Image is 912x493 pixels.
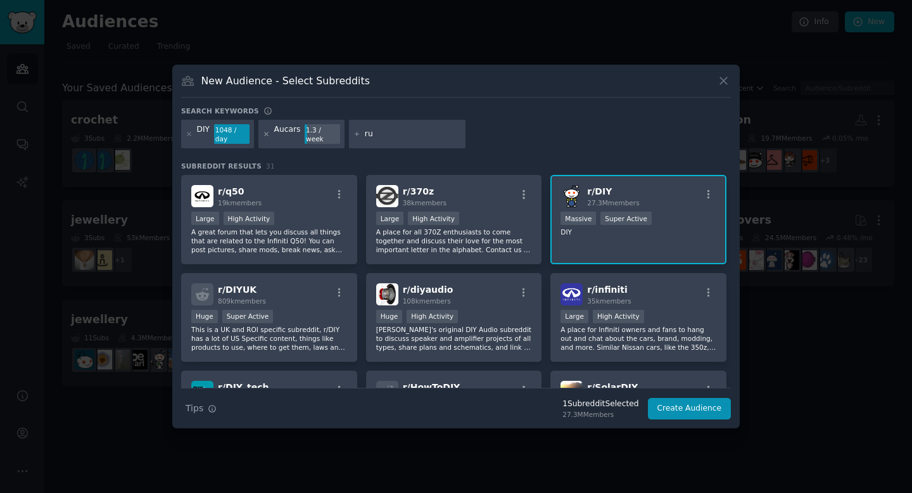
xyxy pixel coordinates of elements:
[181,106,259,115] h3: Search keywords
[587,186,612,196] span: r/ DIY
[181,162,262,170] span: Subreddit Results
[201,74,370,87] h3: New Audience - Select Subreddits
[266,162,275,170] span: 31
[408,212,459,225] div: High Activity
[191,185,213,207] img: q50
[587,199,639,207] span: 27.3M members
[560,283,583,305] img: infiniti
[376,185,398,207] img: 370z
[560,381,583,403] img: SolarDIY
[376,325,532,352] p: [PERSON_NAME]'s original DIY Audio subreddit to discuss speaker and amplifier projects of all typ...
[365,129,461,140] input: New Keyword
[587,297,631,305] span: 35k members
[562,410,638,419] div: 27.3M Members
[214,124,250,144] div: 1048 / day
[560,212,596,225] div: Massive
[593,310,644,323] div: High Activity
[403,199,446,207] span: 38k members
[186,402,203,415] span: Tips
[181,397,221,419] button: Tips
[376,212,404,225] div: Large
[191,325,347,352] p: This is a UK and ROI specific subreddit, r/DIY has a lot of US Specific content, things like prod...
[587,285,627,295] span: r/ infiniti
[222,310,274,323] div: Super Active
[376,310,403,323] div: Huge
[560,325,716,352] p: A place for Infiniti owners and fans to hang out and chat about the cars, brand, modding, and mor...
[560,310,588,323] div: Large
[403,186,434,196] span: r/ 370z
[218,199,262,207] span: 19k members
[376,227,532,254] p: A place for all 370Z enthusiasts to come together and discuss their love for the most important l...
[218,382,269,392] span: r/ DIY_tech
[403,285,453,295] span: r/ diyaudio
[403,382,460,392] span: r/ HowToDIY
[218,297,266,305] span: 809k members
[191,212,219,225] div: Large
[218,186,244,196] span: r/ q50
[191,310,218,323] div: Huge
[305,124,340,144] div: 1.3 / week
[403,297,451,305] span: 108k members
[197,124,210,144] div: DIY
[562,399,638,410] div: 1 Subreddit Selected
[560,227,716,236] p: DIY
[224,212,275,225] div: High Activity
[191,381,213,403] img: DIY_tech
[274,124,301,144] div: Aucars
[587,382,638,392] span: r/ SolarDIY
[218,285,256,295] span: r/ DIYUK
[648,398,731,419] button: Create Audience
[191,227,347,254] p: A great forum that lets you discuss all things that are related to the Infiniti Q50! You can post...
[407,310,458,323] div: High Activity
[560,185,583,207] img: DIY
[376,283,398,305] img: diyaudio
[600,212,652,225] div: Super Active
